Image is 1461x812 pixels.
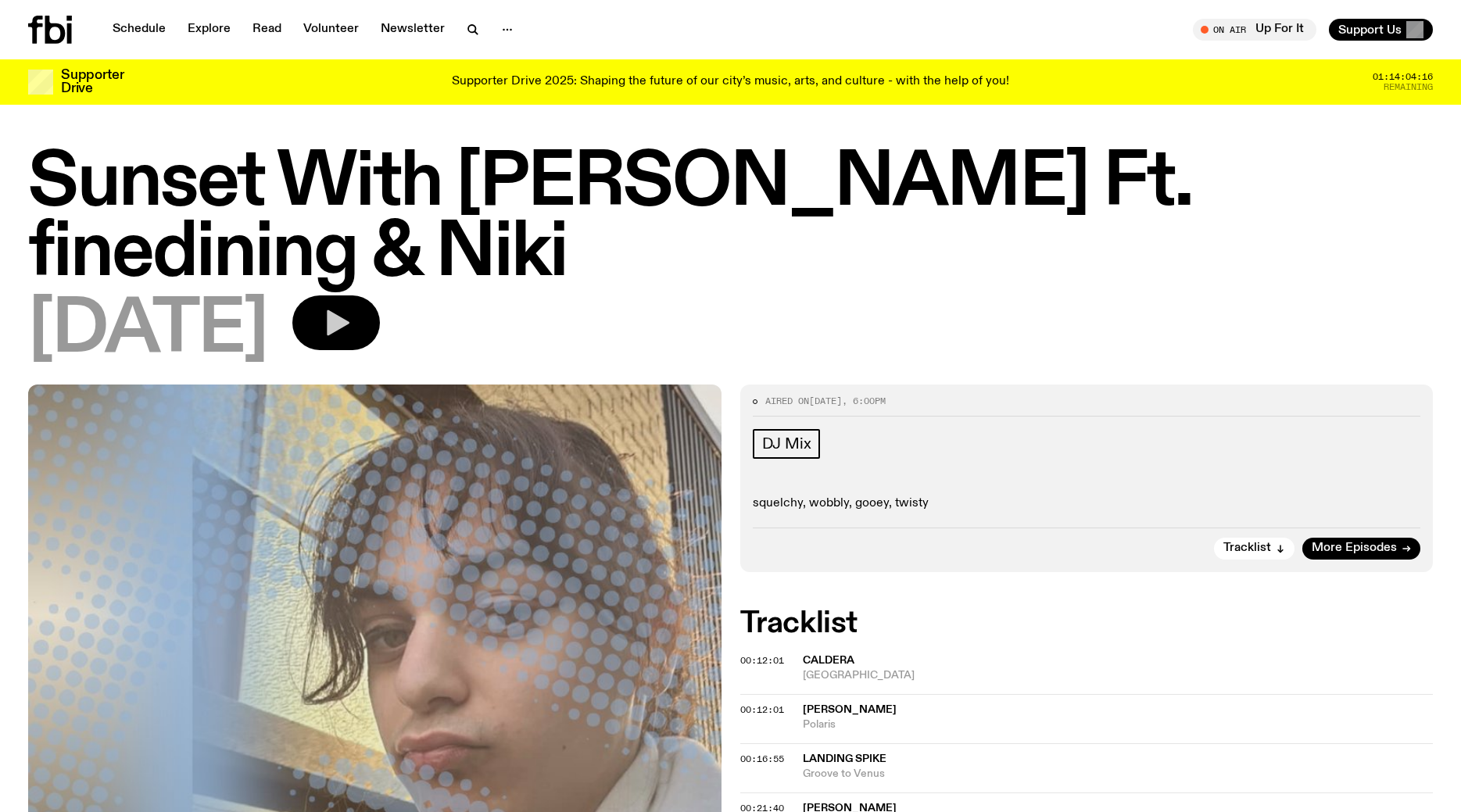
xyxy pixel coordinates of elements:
span: [DATE] [28,295,267,366]
span: [PERSON_NAME] [803,704,897,715]
button: 00:16:55 [740,755,784,764]
a: Schedule [103,19,175,41]
span: Aired on [765,395,809,407]
button: Support Us [1329,19,1433,41]
a: Explore [178,19,240,41]
span: Tracklist [1223,542,1271,554]
button: Tracklist [1214,538,1294,560]
h1: Sunset With [PERSON_NAME] Ft. finedining & Niki [28,148,1433,289]
span: DJ Mix [762,435,811,453]
p: squelchy, wobbly, gooey, twisty [753,496,1421,511]
p: Supporter Drive 2025: Shaping the future of our city’s music, arts, and culture - with the help o... [452,75,1009,89]
button: 00:12:01 [740,706,784,714]
a: DJ Mix [753,429,821,459]
button: 00:12:01 [740,656,784,665]
h2: Tracklist [740,610,1434,638]
span: 00:16:55 [740,753,784,765]
span: More Episodes [1312,542,1397,554]
a: Newsletter [371,19,454,41]
a: Read [243,19,291,41]
a: Volunteer [294,19,368,41]
button: On AirUp For It [1193,19,1316,41]
span: , 6:00pm [842,395,886,407]
span: Polaris [803,717,1434,732]
span: 00:12:01 [740,654,784,667]
span: [DATE] [809,395,842,407]
span: Remaining [1384,83,1433,91]
a: More Episodes [1302,538,1420,560]
span: Support Us [1338,23,1402,37]
span: [GEOGRAPHIC_DATA] [803,668,1434,683]
span: Groove to Venus [803,767,1434,782]
span: Caldera [803,655,854,666]
span: 01:14:04:16 [1373,73,1433,81]
h3: Supporter Drive [61,69,124,95]
span: 00:12:01 [740,703,784,716]
span: Landing Spike [803,753,886,764]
